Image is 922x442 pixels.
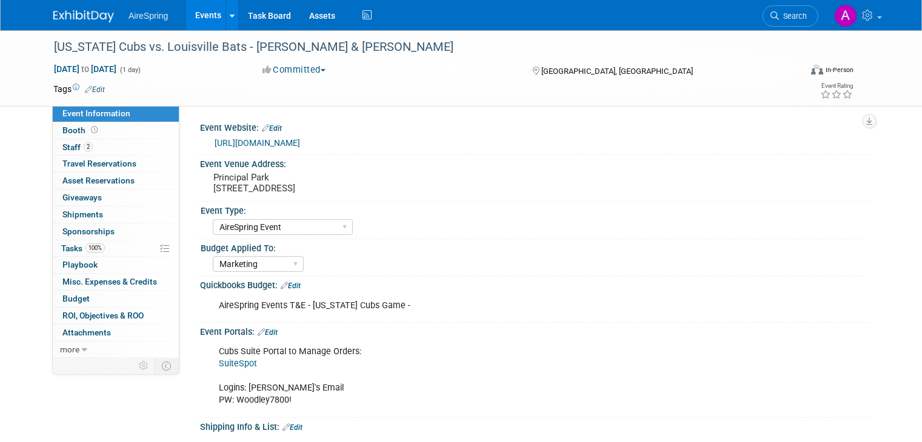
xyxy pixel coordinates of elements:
[53,291,179,307] a: Budget
[210,294,739,318] div: AireSpring Events T&E - [US_STATE] Cubs Game -
[61,243,105,253] span: Tasks
[62,159,136,168] span: Travel Reservations
[53,240,179,257] a: Tasks100%
[811,65,823,74] img: Format-Inperson.png
[119,66,141,74] span: (1 day)
[201,239,863,254] div: Budget Applied To:
[89,125,100,134] span: Booth not reserved yet
[53,257,179,273] a: Playbook
[62,176,135,185] span: Asset Reservations
[53,105,179,122] a: Event Information
[262,124,282,133] a: Edit
[763,5,818,27] a: Search
[133,358,155,374] td: Personalize Event Tab Strip
[834,4,857,27] img: Angie Handal
[62,226,115,236] span: Sponsorships
[215,138,300,148] a: [URL][DOMAIN_NAME]
[541,67,693,76] span: [GEOGRAPHIC_DATA], [GEOGRAPHIC_DATA]
[60,345,79,354] span: more
[200,418,869,434] div: Shipping Info & List:
[62,311,144,320] span: ROI, Objectives & ROO
[258,328,278,337] a: Edit
[62,108,130,118] span: Event Information
[282,423,302,432] a: Edit
[825,65,854,74] div: In-Person
[79,64,91,74] span: to
[62,142,93,152] span: Staff
[53,325,179,341] a: Attachments
[62,209,103,219] span: Shipments
[53,341,179,358] a: more
[200,276,869,292] div: Quickbooks Budget:
[53,83,105,95] td: Tags
[85,243,105,252] span: 100%
[53,10,114,22] img: ExhibitDay
[62,294,90,303] span: Budget
[281,282,301,290] a: Edit
[53,223,179,240] a: Sponsorships
[85,85,105,94] a: Edit
[84,142,93,151] span: 2
[129,11,168,21] span: AireSpring
[820,83,853,89] div: Event Rating
[200,155,869,170] div: Event Venue Address:
[779,12,807,21] span: Search
[213,172,466,194] pre: Principal Park [STREET_ADDRESS]
[62,277,157,286] span: Misc. Expenses & Credits
[62,125,100,135] span: Booth
[53,156,179,172] a: Travel Reservations
[200,119,869,134] div: Event Website:
[62,328,111,337] span: Attachments
[53,308,179,324] a: ROI, Objectives & ROO
[155,358,179,374] td: Toggle Event Tabs
[200,323,869,338] div: Event Portals:
[201,202,863,217] div: Event Type:
[219,358,257,369] a: SuiteSpot
[53,64,117,74] span: [DATE] [DATE]
[210,340,739,412] div: Cubs Suite Portal to Manage Orders: Logins: [PERSON_NAME]'s Email PW: Woodley7800!
[53,190,179,206] a: Giveaways
[50,36,786,58] div: [US_STATE] Cubs vs. Louisville Bats - [PERSON_NAME] & [PERSON_NAME]
[62,260,98,269] span: Playbook
[62,193,102,202] span: Giveaways
[258,64,330,76] button: Committed
[53,139,179,156] a: Staff2
[53,206,179,223] a: Shipments
[53,122,179,139] a: Booth
[53,274,179,290] a: Misc. Expenses & Credits
[735,63,854,81] div: Event Format
[53,173,179,189] a: Asset Reservations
